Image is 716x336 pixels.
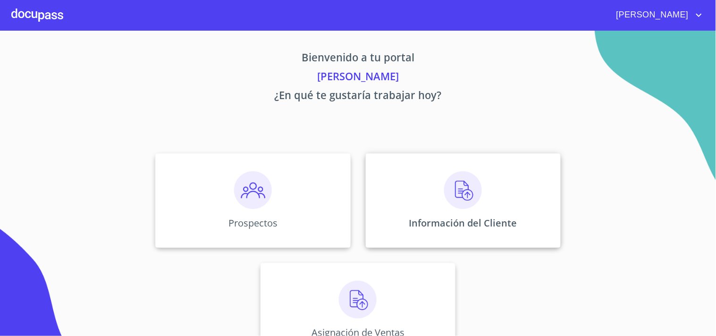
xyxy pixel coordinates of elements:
[444,171,482,209] img: carga.png
[409,217,517,229] p: Información del Cliente
[609,8,693,23] span: [PERSON_NAME]
[67,68,649,87] p: [PERSON_NAME]
[339,281,377,319] img: carga.png
[234,171,272,209] img: prospectos.png
[609,8,705,23] button: account of current user
[228,217,278,229] p: Prospectos
[67,87,649,106] p: ¿En qué te gustaría trabajar hoy?
[67,50,649,68] p: Bienvenido a tu portal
